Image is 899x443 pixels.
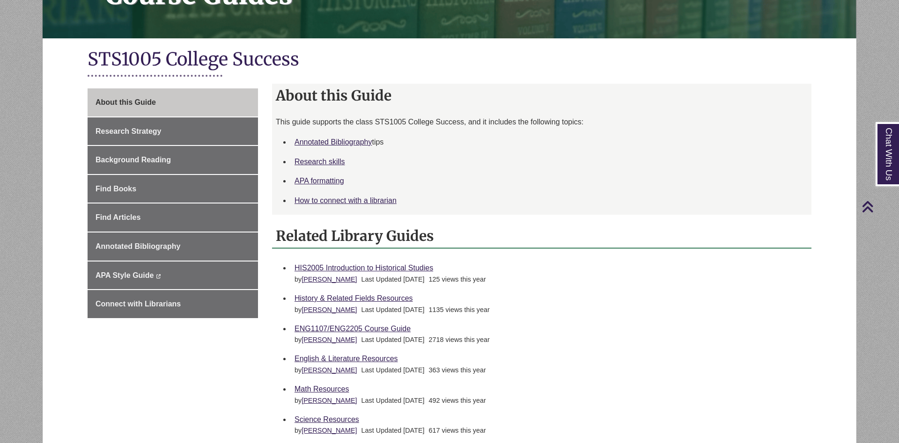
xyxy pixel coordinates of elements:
a: Research skills [295,158,345,166]
span: 2718 views this year [428,336,489,343]
a: ENG1107/ENG2205 Course Guide [295,325,411,333]
span: by [295,366,359,374]
span: by [295,276,359,283]
a: History & Related Fields Resources [295,294,413,302]
a: APA Style Guide [88,261,258,290]
a: HIS2005 Introduction to Historical Studies [295,264,433,272]
h2: Related Library Guides [272,224,811,249]
span: by [295,397,359,404]
span: Connect with Librarians [96,300,181,308]
span: APA Style Guide [96,271,154,279]
a: APA formatting [295,177,344,185]
a: Connect with Librarians [88,290,258,318]
span: 492 views this year [428,397,486,404]
a: Find Articles [88,203,258,232]
span: by [295,427,359,434]
span: Annotated Bibliography [96,242,180,250]
span: 125 views this year [428,276,486,283]
a: [PERSON_NAME] [302,366,357,374]
span: About this Guide [96,98,156,106]
a: [PERSON_NAME] [302,306,357,313]
a: Annotated Bibliography [88,232,258,261]
span: Last Updated [DATE] [361,276,425,283]
li: tips [291,132,808,152]
h1: STS1005 College Success [88,48,811,73]
div: Guide Page Menu [88,88,258,318]
span: Find Books [96,185,136,193]
span: 617 views this year [428,427,486,434]
a: How to connect with a librarian [295,196,397,204]
h2: About this Guide [272,84,811,107]
p: This guide supports the class STS1005 College Success, and it includes the following topics: [276,116,808,128]
a: Annotated Bibliography [295,138,372,146]
a: [PERSON_NAME] [302,427,357,434]
a: Background Reading [88,146,258,174]
span: Background Reading [96,156,171,164]
a: Back to Top [862,200,897,213]
a: Science Resources [295,415,359,423]
span: Last Updated [DATE] [361,427,425,434]
span: Last Updated [DATE] [361,336,425,343]
a: [PERSON_NAME] [302,336,357,343]
span: Last Updated [DATE] [361,397,425,404]
a: English & Literature Resources [295,355,398,363]
a: About this Guide [88,88,258,116]
span: by [295,306,359,313]
a: [PERSON_NAME] [302,397,357,404]
span: by [295,336,359,343]
a: Research Strategy [88,117,258,145]
span: Last Updated [DATE] [361,306,425,313]
span: 1135 views this year [428,306,489,313]
span: Last Updated [DATE] [361,366,425,374]
a: Math Resources [295,385,349,393]
i: This link opens in a new window [156,274,161,278]
span: Find Articles [96,213,140,221]
span: Research Strategy [96,127,162,135]
span: 363 views this year [428,366,486,374]
a: [PERSON_NAME] [302,276,357,283]
a: Find Books [88,175,258,203]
